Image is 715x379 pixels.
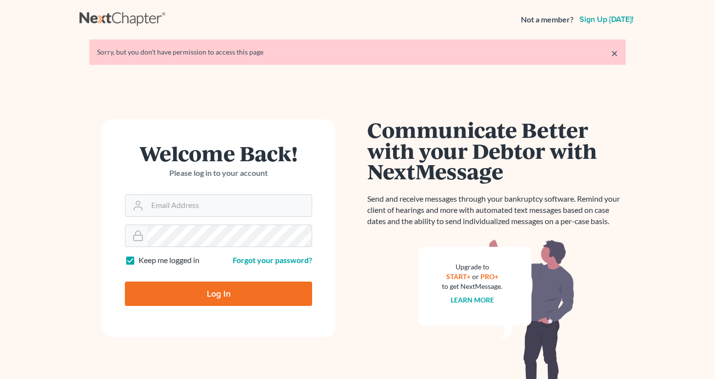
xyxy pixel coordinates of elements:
a: Learn more [451,296,494,304]
h1: Communicate Better with your Debtor with NextMessage [367,119,626,182]
input: Log In [125,282,312,306]
a: START+ [446,272,471,281]
a: PRO+ [480,272,498,281]
div: Upgrade to [442,262,502,272]
h1: Welcome Back! [125,143,312,164]
span: or [472,272,479,281]
div: Sorry, but you don't have permission to access this page [97,47,618,57]
p: Send and receive messages through your bankruptcy software. Remind your client of hearings and mo... [367,193,626,227]
p: Please log in to your account [125,168,312,179]
strong: Not a member? [521,14,574,25]
input: Email Address [147,195,312,216]
a: Sign up [DATE]! [577,16,636,23]
label: Keep me logged in [139,255,199,266]
a: × [611,47,618,59]
div: to get NextMessage. [442,282,502,291]
a: Forgot your password? [233,255,312,265]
